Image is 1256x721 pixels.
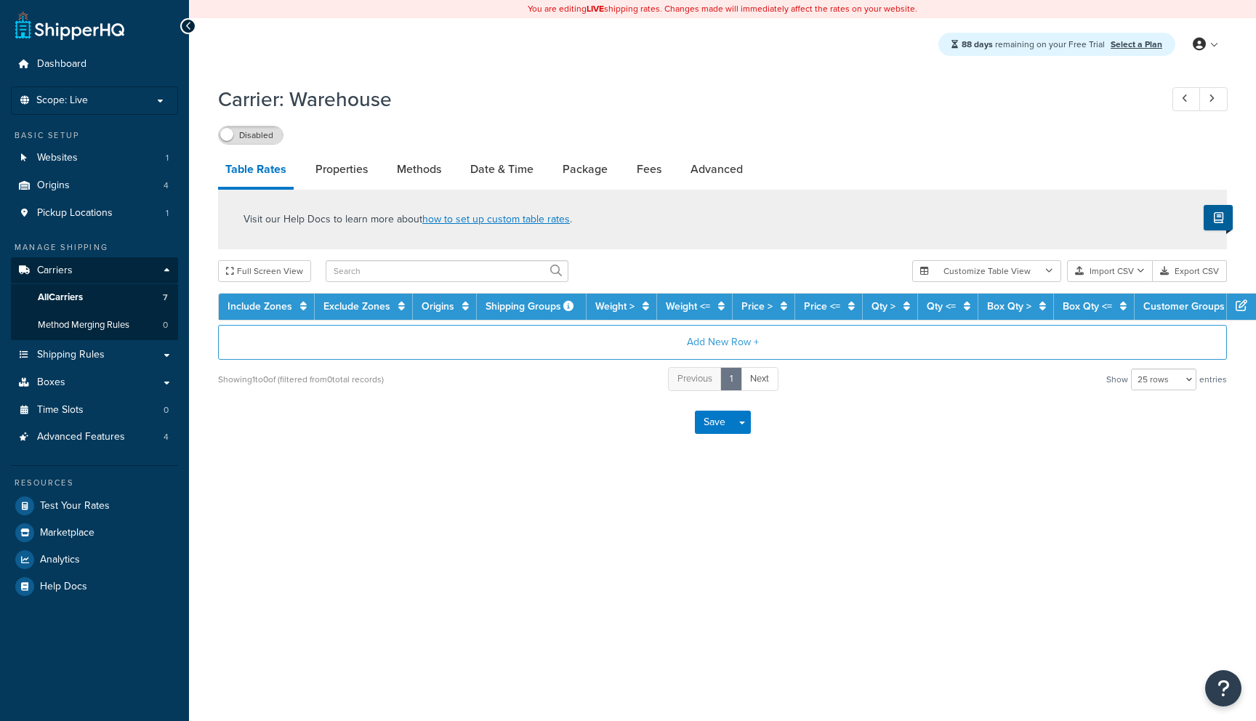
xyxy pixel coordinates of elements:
[11,172,178,199] a: Origins4
[11,51,178,78] a: Dashboard
[36,94,88,107] span: Scope: Live
[11,493,178,519] a: Test Your Rates
[228,299,292,314] a: Include Zones
[37,265,73,277] span: Carriers
[38,291,83,304] span: All Carriers
[11,200,178,227] li: Pickup Locations
[1143,299,1225,314] a: Customer Groups
[326,260,568,282] input: Search
[422,212,570,227] a: how to set up custom table rates
[11,547,178,573] a: Analytics
[912,260,1061,282] button: Customize Table View
[741,367,778,391] a: Next
[804,299,840,314] a: Price <=
[666,299,710,314] a: Weight <=
[323,299,390,314] a: Exclude Zones
[962,38,993,51] strong: 88 days
[595,299,635,314] a: Weight >
[1172,87,1201,111] a: Previous Record
[11,477,178,489] div: Resources
[218,369,384,390] div: Showing 1 to 0 of (filtered from 0 total records)
[11,257,178,284] a: Carriers
[37,376,65,389] span: Boxes
[11,369,178,396] a: Boxes
[1111,38,1162,51] a: Select a Plan
[1199,369,1227,390] span: entries
[629,152,669,187] a: Fees
[163,319,168,331] span: 0
[11,520,178,546] a: Marketplace
[587,2,604,15] b: LIVE
[37,207,113,219] span: Pickup Locations
[37,349,105,361] span: Shipping Rules
[11,129,178,142] div: Basic Setup
[163,291,168,304] span: 7
[750,371,769,385] span: Next
[1204,205,1233,230] button: Show Help Docs
[927,299,956,314] a: Qty <=
[962,38,1107,51] span: remaining on your Free Trial
[37,404,84,416] span: Time Slots
[390,152,448,187] a: Methods
[11,312,178,339] li: Method Merging Rules
[243,212,572,227] p: Visit our Help Docs to learn more about .
[166,152,169,164] span: 1
[218,152,294,190] a: Table Rates
[11,342,178,368] a: Shipping Rules
[164,404,169,416] span: 0
[683,152,750,187] a: Advanced
[218,85,1146,113] h1: Carrier: Warehouse
[11,200,178,227] a: Pickup Locations1
[37,180,70,192] span: Origins
[40,527,94,539] span: Marketplace
[11,145,178,172] a: Websites1
[463,152,541,187] a: Date & Time
[11,284,178,311] a: AllCarriers7
[987,299,1031,314] a: Box Qty >
[720,367,742,391] a: 1
[11,312,178,339] a: Method Merging Rules0
[219,126,283,144] label: Disabled
[11,397,178,424] a: Time Slots0
[164,431,169,443] span: 4
[40,500,110,512] span: Test Your Rates
[677,371,712,385] span: Previous
[741,299,773,314] a: Price >
[11,241,178,254] div: Manage Shipping
[164,180,169,192] span: 4
[1153,260,1227,282] button: Export CSV
[40,581,87,593] span: Help Docs
[308,152,375,187] a: Properties
[218,325,1227,360] button: Add New Row +
[11,424,178,451] a: Advanced Features4
[1199,87,1228,111] a: Next Record
[1106,369,1128,390] span: Show
[11,145,178,172] li: Websites
[38,319,129,331] span: Method Merging Rules
[871,299,895,314] a: Qty >
[477,294,587,320] th: Shipping Groups
[1063,299,1112,314] a: Box Qty <=
[11,573,178,600] a: Help Docs
[11,397,178,424] li: Time Slots
[695,411,734,434] button: Save
[37,58,86,71] span: Dashboard
[218,260,311,282] button: Full Screen View
[1067,260,1153,282] button: Import CSV
[668,367,722,391] a: Previous
[37,152,78,164] span: Websites
[422,299,454,314] a: Origins
[1205,670,1241,706] button: Open Resource Center
[40,554,80,566] span: Analytics
[166,207,169,219] span: 1
[11,172,178,199] li: Origins
[555,152,615,187] a: Package
[11,424,178,451] li: Advanced Features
